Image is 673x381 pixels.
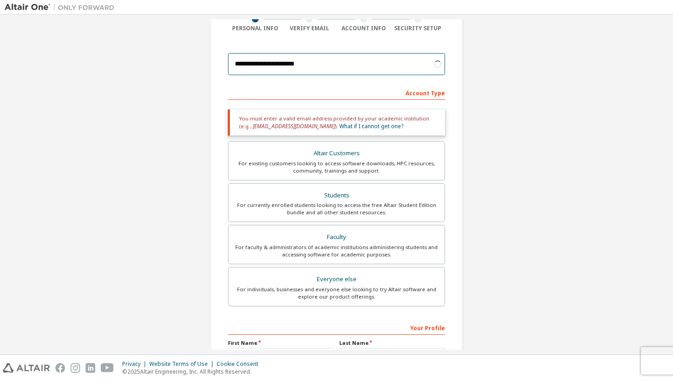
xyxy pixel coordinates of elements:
[234,201,439,216] div: For currently enrolled students looking to access the free Altair Student Edition bundle and all ...
[339,339,445,347] label: Last Name
[122,360,149,368] div: Privacy
[101,363,114,373] img: youtube.svg
[55,363,65,373] img: facebook.svg
[253,122,335,130] span: [EMAIL_ADDRESS][DOMAIN_NAME]
[71,363,80,373] img: instagram.svg
[234,273,439,286] div: Everyone else
[86,363,95,373] img: linkedin.svg
[149,360,217,368] div: Website Terms of Use
[228,109,445,136] div: You must enter a valid email address provided by your academic institution (e.g., ).
[282,25,337,32] div: Verify Email
[228,320,445,335] div: Your Profile
[234,189,439,202] div: Students
[234,244,439,258] div: For faculty & administrators of academic institutions administering students and accessing softwa...
[5,3,119,12] img: Altair One
[3,363,50,373] img: altair_logo.svg
[234,147,439,160] div: Altair Customers
[228,85,445,100] div: Account Type
[234,231,439,244] div: Faculty
[234,286,439,300] div: For individuals, businesses and everyone else looking to try Altair software and explore our prod...
[391,25,445,32] div: Security Setup
[122,368,264,376] p: © 2025 Altair Engineering, Inc. All Rights Reserved.
[228,25,282,32] div: Personal Info
[217,360,264,368] div: Cookie Consent
[228,339,334,347] label: First Name
[234,160,439,174] div: For existing customers looking to access software downloads, HPC resources, community, trainings ...
[336,25,391,32] div: Account Info
[339,122,403,130] a: What if I cannot get one?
